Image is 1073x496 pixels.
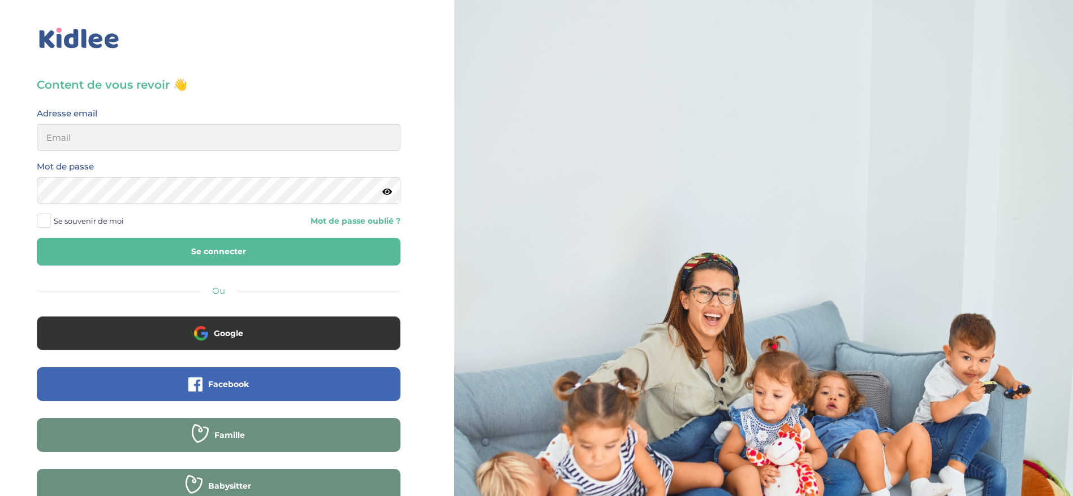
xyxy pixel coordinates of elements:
[37,437,400,448] a: Famille
[37,106,97,121] label: Adresse email
[212,285,225,296] span: Ou
[37,367,400,401] button: Facebook
[37,124,400,151] input: Email
[37,238,400,266] button: Se connecter
[37,159,94,174] label: Mot de passe
[188,377,202,391] img: facebook.png
[208,378,249,390] span: Facebook
[214,328,243,339] span: Google
[214,429,245,441] span: Famille
[54,214,124,228] span: Se souvenir de moi
[37,336,400,346] a: Google
[37,77,400,93] h3: Content de vous revoir 👋
[37,25,122,51] img: logo_kidlee_bleu
[227,216,400,227] a: Mot de passe oublié ?
[208,480,251,491] span: Babysitter
[37,418,400,452] button: Famille
[194,326,208,340] img: google.png
[37,316,400,350] button: Google
[37,386,400,397] a: Facebook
